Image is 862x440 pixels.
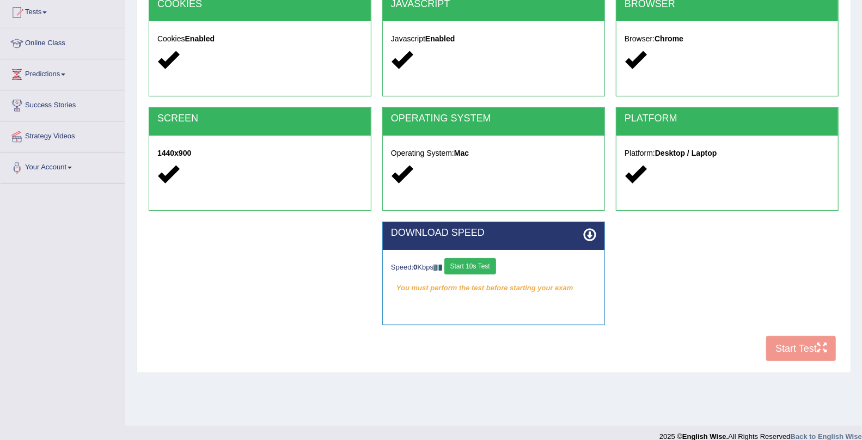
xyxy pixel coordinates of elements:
h5: Javascript [391,35,596,43]
a: Predictions [1,59,125,87]
h5: Platform: [625,149,830,157]
em: You must perform the test before starting your exam [391,280,596,296]
a: Your Account [1,152,125,180]
strong: Desktop / Laptop [655,149,717,157]
h2: PLATFORM [625,113,830,124]
h2: DOWNLOAD SPEED [391,228,596,239]
a: Success Stories [1,90,125,118]
a: Strategy Videos [1,121,125,149]
a: Online Class [1,28,125,56]
strong: 0 [413,263,417,271]
strong: 1440x900 [157,149,191,157]
div: Speed: Kbps [391,258,596,277]
h2: SCREEN [157,113,363,124]
strong: Mac [454,149,469,157]
strong: Enabled [185,34,215,43]
button: Start 10s Test [444,258,496,274]
strong: Chrome [655,34,683,43]
h5: Operating System: [391,149,596,157]
img: ajax-loader-fb-connection.gif [433,265,442,271]
h2: OPERATING SYSTEM [391,113,596,124]
h5: Browser: [625,35,830,43]
h5: Cookies [157,35,363,43]
strong: Enabled [425,34,455,43]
